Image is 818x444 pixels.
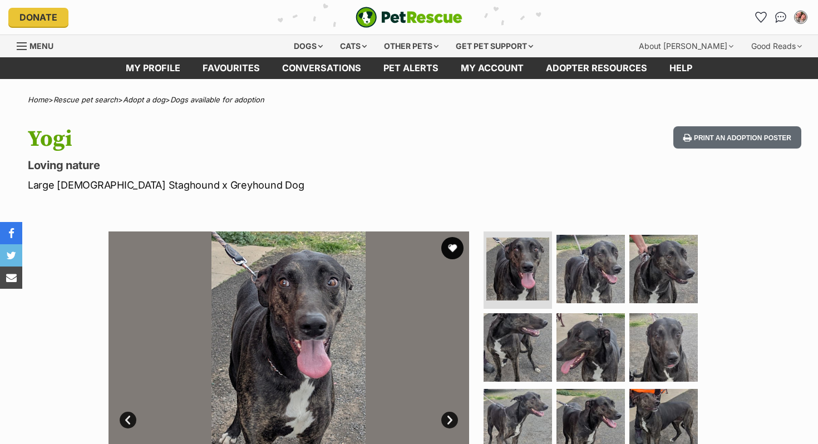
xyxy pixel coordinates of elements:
[772,8,790,26] a: Conversations
[53,95,118,104] a: Rescue pet search
[752,8,810,26] ul: Account quick links
[28,126,499,152] h1: Yogi
[29,41,53,51] span: Menu
[170,95,264,104] a: Dogs available for adoption
[123,95,165,104] a: Adopt a dog
[658,57,703,79] a: Help
[8,8,68,27] a: Donate
[28,177,499,193] p: Large [DEMOGRAPHIC_DATA] Staghound x Greyhound Dog
[115,57,191,79] a: My profile
[372,57,450,79] a: Pet alerts
[376,35,446,57] div: Other pets
[486,238,549,300] img: Photo of Yogi
[535,57,658,79] a: Adopter resources
[286,35,331,57] div: Dogs
[743,35,810,57] div: Good Reads
[356,7,462,28] a: PetRescue
[17,35,61,55] a: Menu
[484,313,552,382] img: Photo of Yogi
[356,7,462,28] img: logo-e224e6f780fb5917bec1dbf3a21bbac754714ae5b6737aabdf751b685950b380.svg
[556,313,625,382] img: Photo of Yogi
[120,412,136,428] a: Prev
[752,8,770,26] a: Favourites
[28,95,48,104] a: Home
[271,57,372,79] a: conversations
[795,12,806,23] img: Remi Lynch profile pic
[450,57,535,79] a: My account
[332,35,374,57] div: Cats
[792,8,810,26] button: My account
[448,35,541,57] div: Get pet support
[631,35,741,57] div: About [PERSON_NAME]
[28,157,499,173] p: Loving nature
[673,126,801,149] button: Print an adoption poster
[441,412,458,428] a: Next
[629,313,698,382] img: Photo of Yogi
[441,237,464,259] button: favourite
[191,57,271,79] a: Favourites
[629,235,698,303] img: Photo of Yogi
[775,12,787,23] img: chat-41dd97257d64d25036548639549fe6c8038ab92f7586957e7f3b1b290dea8141.svg
[556,235,625,303] img: Photo of Yogi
